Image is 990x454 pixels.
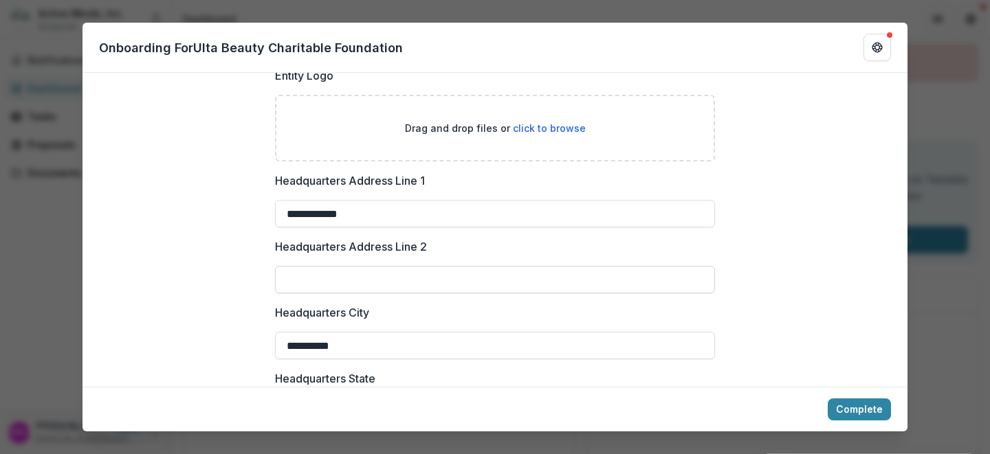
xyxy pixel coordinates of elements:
p: Onboarding For Ulta Beauty Charitable Foundation [99,38,403,57]
button: Get Help [863,34,891,61]
p: Drag and drop files or [405,121,586,135]
p: Headquarters State [275,370,375,387]
p: Headquarters City [275,304,369,321]
button: Complete [828,398,891,420]
p: Headquarters Address Line 2 [275,238,427,255]
p: Entity Logo [275,67,333,84]
p: Headquarters Address Line 1 [275,172,425,189]
span: click to browse [513,122,586,134]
